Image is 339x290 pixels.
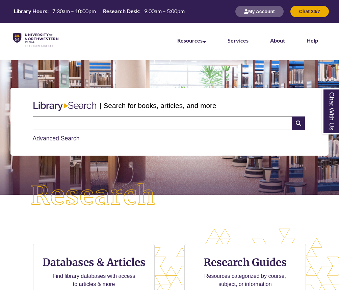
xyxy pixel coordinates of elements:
[11,7,50,15] th: Library Hours:
[100,100,216,111] p: | Search for books, articles, and more
[190,256,300,269] h3: Research Guides
[30,99,100,114] img: Libary Search
[270,37,285,44] a: About
[307,37,318,44] a: Help
[11,7,187,16] a: Hours Today
[201,272,289,288] p: Resources categorized by course, subject, or information
[228,37,249,44] a: Services
[292,116,305,130] i: Search
[39,256,149,269] h3: Databases & Articles
[100,7,141,15] th: Research Desk:
[13,33,58,47] img: UNWSP Library Logo
[52,8,96,14] span: 7:30am – 10:00pm
[144,8,185,14] span: 9:00am – 5:00pm
[235,8,284,14] a: My Account
[33,135,80,142] a: Advanced Search
[290,6,329,17] button: Chat 24/7
[11,7,187,15] table: Hours Today
[235,6,284,17] button: My Account
[50,272,138,288] p: Find library databases with access to articles & more
[17,169,169,222] img: Research
[290,8,329,14] a: Chat 24/7
[177,37,206,44] a: Resources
